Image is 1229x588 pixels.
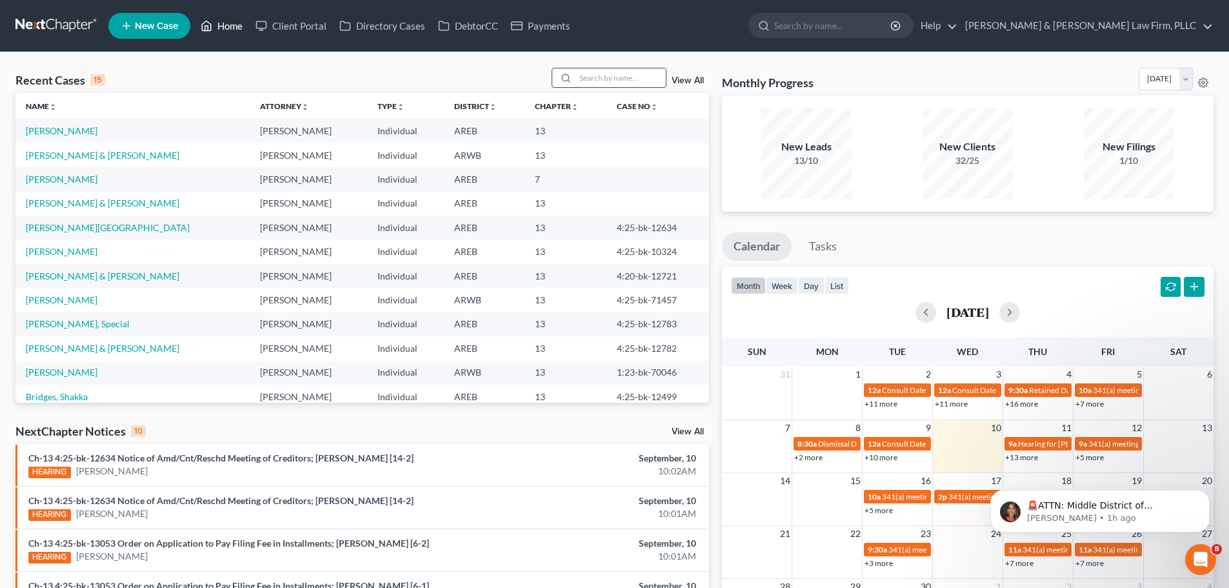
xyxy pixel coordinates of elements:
[882,492,1006,502] span: 341(a) meeting for [PERSON_NAME]
[250,239,367,263] td: [PERSON_NAME]
[444,167,525,191] td: AREB
[935,399,968,409] a: +11 more
[1185,544,1216,575] iframe: Intercom live chat
[864,558,893,568] a: +3 more
[525,216,606,239] td: 13
[1060,420,1073,436] span: 11
[606,385,709,409] td: 4:25-bk-12499
[26,198,179,208] a: [PERSON_NAME] & [PERSON_NAME]
[49,103,57,111] i: unfold_more
[1028,346,1047,357] span: Thu
[444,216,525,239] td: AREB
[250,192,367,216] td: [PERSON_NAME]
[482,494,696,507] div: September, 10
[525,385,606,409] td: 13
[444,264,525,288] td: AREB
[505,14,577,37] a: Payments
[797,232,848,261] a: Tasks
[367,216,444,239] td: Individual
[525,239,606,263] td: 13
[794,452,823,462] a: +2 more
[525,167,606,191] td: 7
[854,420,862,436] span: 8
[367,264,444,288] td: Individual
[1005,399,1038,409] a: +16 more
[798,277,824,294] button: day
[301,103,309,111] i: unfold_more
[748,346,766,357] span: Sun
[249,14,333,37] a: Client Portal
[367,385,444,409] td: Individual
[525,312,606,336] td: 13
[617,101,658,111] a: Case Nounfold_more
[774,14,892,37] input: Search by name...
[761,154,852,167] div: 13/10
[779,473,792,489] span: 14
[525,361,606,385] td: 13
[367,288,444,312] td: Individual
[1093,385,1217,395] span: 341(a) meeting for [PERSON_NAME]
[766,277,798,294] button: week
[26,270,179,281] a: [PERSON_NAME] & [PERSON_NAME]
[948,492,1073,502] span: 341(a) meeting for [PERSON_NAME]
[26,125,97,136] a: [PERSON_NAME]
[482,507,696,520] div: 10:01AM
[131,425,146,437] div: 10
[76,507,148,520] a: [PERSON_NAME]
[250,336,367,360] td: [PERSON_NAME]
[250,288,367,312] td: [PERSON_NAME]
[1101,346,1115,357] span: Fri
[864,452,897,462] a: +10 more
[923,139,1013,154] div: New Clients
[194,14,249,37] a: Home
[28,495,414,506] a: Ch-13 4:25-bk-12634 Notice of Amd/Cnt/Reschd Meeting of Creditors; [PERSON_NAME] [14-2]
[816,346,839,357] span: Mon
[882,385,999,395] span: Consult Date for [PERSON_NAME]
[1130,420,1143,436] span: 12
[260,101,309,111] a: Attorneyunfold_more
[444,239,525,263] td: AREB
[606,264,709,288] td: 4:20-bk-12721
[722,75,814,90] h3: Monthly Progress
[15,423,146,439] div: NextChapter Notices
[938,385,951,395] span: 12a
[250,361,367,385] td: [PERSON_NAME]
[28,509,71,521] div: HEARING
[868,439,881,449] span: 12a
[1079,545,1092,554] span: 11a
[995,367,1003,382] span: 3
[779,367,792,382] span: 31
[26,150,179,161] a: [PERSON_NAME] & [PERSON_NAME]
[489,103,497,111] i: unfold_more
[1029,385,1219,395] span: Retained Date for [PERSON_NAME] & [PERSON_NAME]
[444,119,525,143] td: AREB
[482,452,696,465] div: September, 10
[444,143,525,167] td: ARWB
[575,68,666,87] input: Search by name...
[482,550,696,563] div: 10:01AM
[26,318,130,329] a: [PERSON_NAME], Special
[882,439,999,449] span: Consult Date for [PERSON_NAME]
[924,420,932,436] span: 9
[15,72,105,88] div: Recent Cases
[28,452,414,463] a: Ch-13 4:25-bk-12634 Notice of Amd/Cnt/Reschd Meeting of Creditors; [PERSON_NAME] [14-2]
[889,346,906,357] span: Tue
[1079,385,1092,395] span: 10a
[971,463,1229,553] iframe: Intercom notifications message
[864,505,893,515] a: +5 more
[1201,420,1214,436] span: 13
[722,232,792,261] a: Calendar
[525,264,606,288] td: 13
[26,343,179,354] a: [PERSON_NAME] & [PERSON_NAME]
[367,361,444,385] td: Individual
[525,192,606,216] td: 13
[76,550,148,563] a: [PERSON_NAME]
[606,239,709,263] td: 4:25-bk-10324
[1084,154,1174,167] div: 1/10
[606,288,709,312] td: 4:25-bk-71457
[250,312,367,336] td: [PERSON_NAME]
[854,367,862,382] span: 1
